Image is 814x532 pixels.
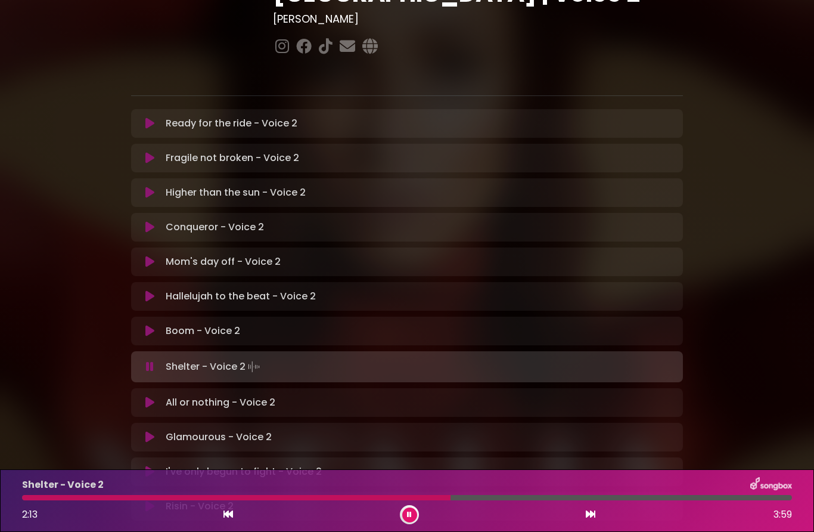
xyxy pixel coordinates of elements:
img: songbox-logo-white.png [750,477,792,493]
p: Glamourous - Voice 2 [166,430,272,444]
p: All or nothing - Voice 2 [166,395,275,410]
span: 3:59 [773,508,792,522]
p: Boom - Voice 2 [166,324,240,338]
p: Fragile not broken - Voice 2 [166,151,299,165]
p: Conqueror - Voice 2 [166,220,264,234]
p: I've only begun to fight - Voice 2 [166,465,322,479]
span: 2:13 [22,508,38,521]
p: Shelter - Voice 2 [166,358,262,375]
img: waveform4.gif [246,358,262,375]
p: Hallelujah to the beat - Voice 2 [166,289,316,304]
p: Ready for the ride - Voice 2 [166,116,297,131]
p: Mom's day off - Voice 2 [166,255,281,269]
h3: [PERSON_NAME] [273,13,683,26]
p: Shelter - Voice 2 [22,478,104,492]
p: Higher than the sun - Voice 2 [166,185,306,200]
